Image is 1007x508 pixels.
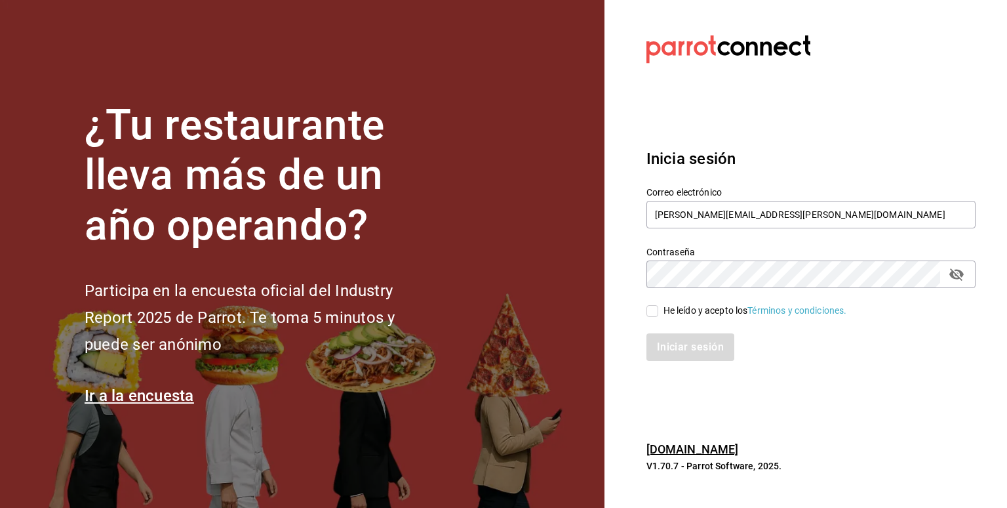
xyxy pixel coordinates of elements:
[646,459,976,473] p: V1.70.7 - Parrot Software, 2025.
[85,278,439,358] h2: Participa en la encuesta oficial del Industry Report 2025 de Parrot. Te toma 5 minutos y puede se...
[646,187,976,196] label: Correo electrónico
[646,442,739,456] a: [DOMAIN_NAME]
[663,304,847,318] div: He leído y acepto los
[945,263,968,286] button: passwordField
[646,147,976,171] h3: Inicia sesión
[646,201,976,228] input: Ingresa tu correo electrónico
[85,387,194,405] a: Ir a la encuesta
[646,247,976,256] label: Contraseña
[747,305,846,316] a: Términos y condiciones.
[85,100,439,251] h1: ¿Tu restaurante lleva más de un año operando?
